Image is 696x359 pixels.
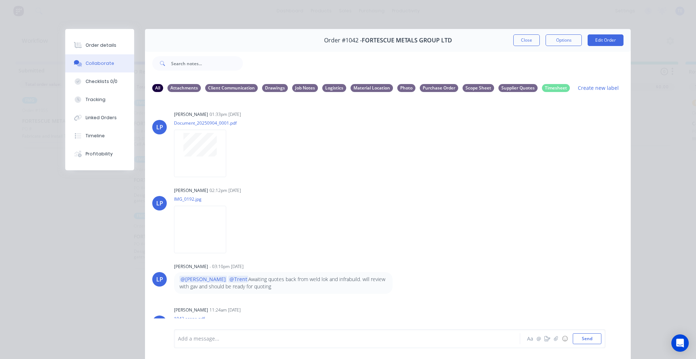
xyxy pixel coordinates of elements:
div: Photo [397,84,415,92]
button: Send [573,333,601,344]
button: Options [546,34,582,46]
div: Linked Orders [86,114,117,121]
div: LP [156,275,163,284]
button: Profitability [65,145,134,163]
div: Attachments [167,84,201,92]
div: LP [156,199,163,208]
div: LP [156,123,163,132]
span: @Trent [228,276,248,283]
p: Awaiting quotes back from weld lok and infrabuild. will review with gav and should be ready for q... [179,276,387,291]
button: Create new label [574,83,623,93]
button: Edit Order [588,34,623,46]
p: 1042 scope.pdf [174,316,233,322]
button: @ [534,334,543,343]
div: 11:24am [DATE] [210,307,241,313]
div: Material Location [351,84,393,92]
button: Order details [65,36,134,54]
div: Open Intercom Messenger [671,334,689,352]
div: Client Communication [205,84,258,92]
div: Purchase Order [420,84,458,92]
span: @[PERSON_NAME] [179,276,227,283]
div: 02:12pm [DATE] [210,187,241,194]
span: Order #1042 - [324,37,362,44]
div: Tracking [86,96,105,103]
button: Close [513,34,540,46]
div: [PERSON_NAME] [174,263,208,270]
button: Collaborate [65,54,134,72]
button: Linked Orders [65,109,134,127]
button: Checklists 0/0 [65,72,134,91]
div: 01:33pm [DATE] [210,111,241,118]
div: Supplier Quotes [498,84,538,92]
span: FORTESCUE METALS GROUP LTD [362,37,452,44]
div: All [152,84,163,92]
button: Tracking [65,91,134,109]
div: - 03:10pm [DATE] [210,263,244,270]
div: Drawings [262,84,288,92]
input: Search notes... [171,56,243,71]
div: Job Notes [292,84,318,92]
p: Document_20250904_0001.pdf [174,120,237,126]
div: Timeline [86,133,105,139]
button: Timeline [65,127,134,145]
div: Profitability [86,151,113,157]
div: Timesheet [542,84,570,92]
div: [PERSON_NAME] [174,187,208,194]
div: Logistics [322,84,346,92]
button: Aa [526,334,534,343]
div: Checklists 0/0 [86,78,117,85]
div: Order details [86,42,116,49]
div: [PERSON_NAME] [174,111,208,118]
div: Scope Sheet [463,84,494,92]
div: Collaborate [86,60,114,67]
div: [PERSON_NAME] [174,307,208,313]
p: IMG_0192.jpg [174,196,233,202]
button: ☺ [560,334,569,343]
